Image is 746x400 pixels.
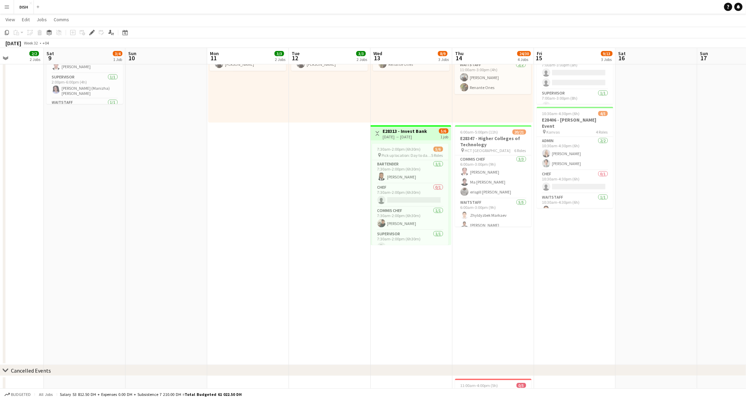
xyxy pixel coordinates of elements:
[372,230,449,253] app-card-role: Supervisor1/17:30am-2:00pm (6h30m)[PERSON_NAME]
[439,128,449,134] span: 5/6
[128,50,136,57] span: Sun
[23,40,40,46] span: Week 32
[54,16,69,23] span: Comms
[113,51,122,56] span: 3/4
[461,383,498,388] span: 11:00am-4:00pm (5h)
[372,184,449,207] app-card-role: Chef0/17:30am-2:00pm (6h30m)
[209,54,219,62] span: 11
[618,50,626,57] span: Sat
[537,50,542,57] span: Fri
[210,50,219,57] span: Mon
[372,144,449,245] app-job-card: 7:30am-2:00pm (6h30m)5/6 Pick up location: Day to day, near [GEOGRAPHIC_DATA]5 RolesBartender1/17...
[518,57,531,62] div: 4 Jobs
[537,107,613,208] app-job-card: 10:30am-4:30pm (6h)4/5E28406 - [PERSON_NAME] Event Kanvas4 RolesAdmin2/210:30am-4:30pm (6h)[PERSO...
[596,129,608,135] span: 4 Roles
[512,129,526,135] span: 20/21
[185,392,242,397] span: Total Budgeted 61 022.50 DH
[3,15,18,24] a: View
[455,199,532,262] app-card-role: Waitstaff5/56:00am-3:00pm (9h)Zhyldyzbek Markaev[PERSON_NAME]
[372,207,449,230] app-card-role: Commis Chef1/17:30am-2:00pm (6h30m)[PERSON_NAME]
[5,40,21,47] div: [DATE]
[291,54,299,62] span: 12
[438,51,448,56] span: 8/9
[45,54,54,62] span: 9
[377,147,421,152] span: 7:30am-2:00pm (6h30m)
[601,57,612,62] div: 3 Jobs
[455,135,532,148] h3: E28347 - Higher Colleges of Technology
[598,111,608,116] span: 4/5
[113,57,122,62] div: 1 Job
[38,392,54,397] span: All jobs
[441,134,449,139] div: 1 job
[455,125,532,227] app-job-card: 6:00am-5:00pm (11h)20/21E28347 - Higher Colleges of Technology HCT [GEOGRAPHIC_DATA]6 RolesCommis...
[438,57,449,62] div: 3 Jobs
[19,15,32,24] a: Edit
[292,50,299,57] span: Tue
[537,137,613,170] app-card-role: Admin2/210:30am-4:30pm (6h)[PERSON_NAME][PERSON_NAME]
[46,73,123,99] app-card-role: Supervisor1/12:00pm-6:00pm (4h)[PERSON_NAME] (Manizha) [PERSON_NAME]
[537,56,613,89] app-card-role: Commis Chef1A0/27:00am-3:00pm (8h)
[14,0,34,14] button: DISH
[357,57,367,62] div: 2 Jobs
[461,129,498,135] span: 6:00am-5:00pm (11h)
[11,367,51,374] div: Cancelled Events
[699,54,708,62] span: 17
[454,54,464,62] span: 14
[542,111,580,116] span: 10:30am-4:30pm (6h)
[22,16,30,23] span: Edit
[537,117,613,129] h3: E28406 - [PERSON_NAME] Event
[46,50,54,57] span: Sat
[29,51,39,56] span: 2/2
[537,193,613,217] app-card-role: Waitstaff1/110:30am-4:30pm (6h)joppet [PERSON_NAME]
[517,51,531,56] span: 24/30
[51,15,72,24] a: Comms
[373,50,382,57] span: Wed
[537,89,613,113] app-card-role: Supervisor1/17:00am-3:00pm (8h)[PERSON_NAME]
[5,16,15,23] span: View
[617,54,626,62] span: 16
[455,50,464,57] span: Thu
[465,148,511,153] span: HCT [GEOGRAPHIC_DATA]
[382,153,431,158] span: Pick up location: Day to day, near [GEOGRAPHIC_DATA]
[30,57,40,62] div: 2 Jobs
[46,99,123,122] app-card-role: Waitstaff1/1
[3,391,32,398] button: Budgeted
[37,16,47,23] span: Jobs
[372,160,449,184] app-card-role: Bartender1/17:30am-2:00pm (6h30m)[PERSON_NAME]
[383,128,427,134] h3: E28313 - Invest Bank
[700,50,708,57] span: Sun
[356,51,366,56] span: 3/3
[372,54,382,62] span: 13
[42,40,49,46] div: +04
[515,148,526,153] span: 6 Roles
[127,54,136,62] span: 10
[455,61,531,94] app-card-role: Waitstaff2/211:00am-3:00pm (4h)[PERSON_NAME]Renante Ones
[275,51,284,56] span: 3/3
[275,57,285,62] div: 2 Jobs
[431,153,443,158] span: 5 Roles
[547,129,560,135] span: Kanvas
[536,54,542,62] span: 15
[517,383,526,388] span: 0/5
[537,170,613,193] app-card-role: Chef0/110:30am-4:30pm (6h)
[34,15,50,24] a: Jobs
[60,392,242,397] div: Salary 53 812.50 DH + Expenses 0.00 DH + Subsistence 7 210.00 DH =
[455,155,532,199] app-card-role: Commis Chef3/36:00am-3:00pm (9h)[PERSON_NAME]Ma [PERSON_NAME]erisgill [PERSON_NAME]
[601,51,613,56] span: 9/13
[434,147,443,152] span: 5/6
[383,134,427,139] div: [DATE] → [DATE]
[11,392,31,397] span: Budgeted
